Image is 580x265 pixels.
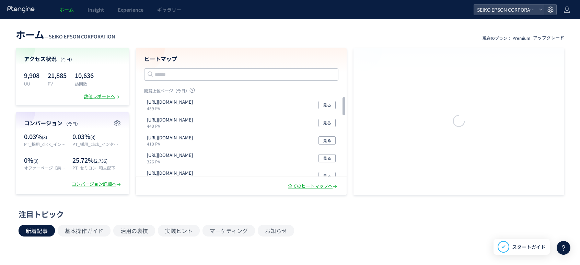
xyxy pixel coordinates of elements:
span: ホーム [16,27,44,41]
div: アップグレード [533,35,564,41]
span: 見る [323,101,331,109]
p: 現在のプラン： Premium [483,35,530,41]
p: 21,885 [48,70,67,81]
div: 全てのヒートマップへ [288,183,338,189]
p: https://corporate.epson/en/ [147,99,193,105]
span: SEIKO EPSON CORPORATION [475,4,536,15]
p: 410 PV [147,141,196,147]
button: 見る [318,136,336,145]
button: 見る [318,119,336,127]
p: 10,636 [75,70,94,81]
p: UU [24,81,39,87]
p: 459 PV [147,105,196,111]
h4: アクセス状況 [24,55,121,63]
button: 基本操作ガイド [58,225,111,237]
span: スタートガイド [512,243,546,251]
button: 実践ヒント [158,225,200,237]
span: 見る [323,154,331,162]
span: 見る [323,172,331,180]
span: ギャラリー [157,6,181,13]
button: 活用の裏技 [113,225,155,237]
div: 数値レポートへ [84,93,121,100]
div: 注目トピック [19,209,558,219]
span: SEIKO EPSON CORPORATION [49,33,115,40]
span: (2,736) [94,158,107,164]
button: マーケティング [202,225,255,237]
span: Experience [118,6,143,13]
p: 0% [24,156,69,165]
span: (3) [42,134,47,140]
span: 見る [323,136,331,145]
h4: ヒートマップ [144,55,338,63]
p: 閲覧上位ページ（今日） [144,88,338,96]
span: (3) [90,134,95,140]
p: https://store.orient-watch.com/collections/all [147,152,193,159]
button: 見る [318,154,336,162]
p: PV [48,81,67,87]
p: 0.03% [72,132,121,141]
span: (0) [33,158,38,164]
h4: コンバージョン [24,119,121,127]
span: 見る [323,119,331,127]
button: 新着記事 [19,225,55,237]
div: コンバージョン詳細へ [72,181,122,187]
p: 9,908 [24,70,39,81]
p: PT_採用_click_インターンシップ2025Mypage [24,141,69,147]
button: お知らせ [258,225,294,237]
p: 25.72% [72,156,121,165]
p: https://corporate.epson/ja/ [147,117,193,123]
p: PT_セミコン_和文配下 [72,165,121,171]
p: https://corporate.epson/ja/about/network/ [147,170,193,176]
div: — [16,27,115,41]
span: （今日） [64,120,80,126]
p: https://corporate.epson/ja/about/ [147,135,193,141]
p: 0.03% [24,132,69,141]
button: 見る [318,172,336,180]
p: 279 PV [147,176,196,182]
p: PT_採用_click_インターンシップ2025Entry [72,141,121,147]
span: ホーム [59,6,74,13]
p: 440 PV [147,123,196,129]
p: 訪問数 [75,81,94,87]
p: オファーページ【前後見る用】 [24,165,69,171]
span: Insight [88,6,104,13]
span: （今日） [58,56,74,62]
button: 見る [318,101,336,109]
p: 326 PV [147,159,196,164]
